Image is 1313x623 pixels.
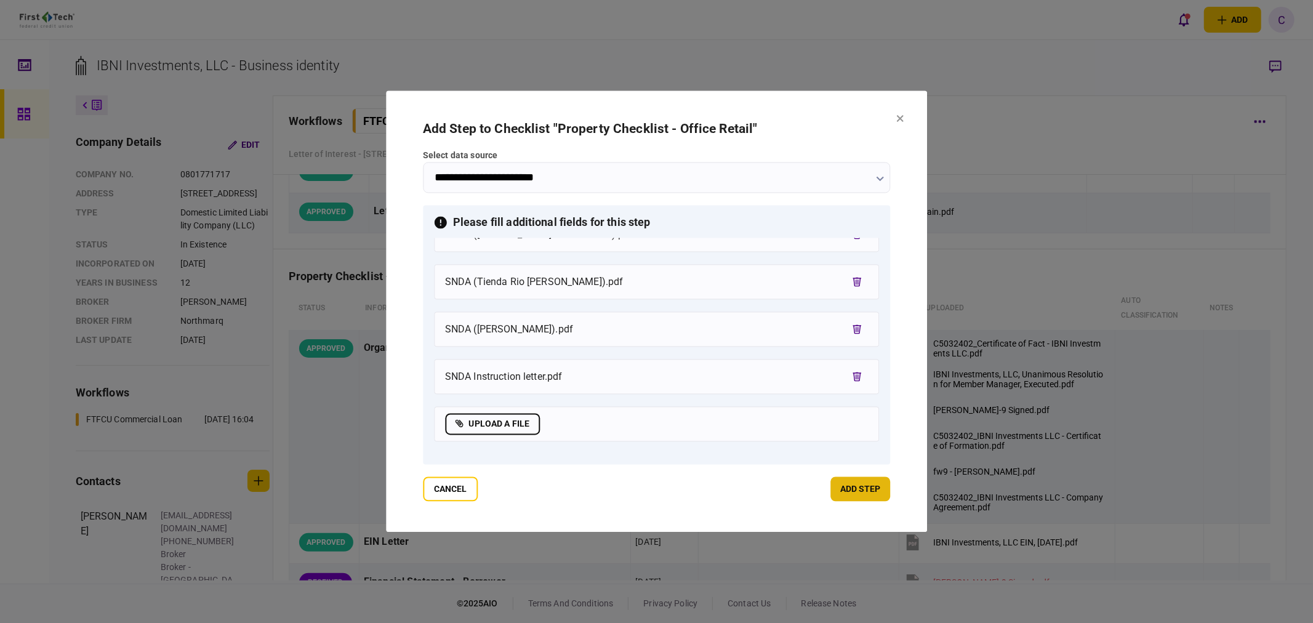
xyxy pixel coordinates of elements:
h3: Please fill additional fields for this step [434,217,879,229]
button: remove file [846,366,868,388]
input: select data source [423,163,890,193]
button: add step [830,477,890,502]
div: SNDA Instruction letter.pdf [445,369,563,384]
div: SNDA (Tienda Rio [PERSON_NAME]).pdf [445,275,624,289]
label: upload a file [445,414,540,435]
button: Cancel [423,477,478,502]
div: SNDA ([PERSON_NAME]).pdf [445,322,573,337]
button: remove file [846,271,868,293]
label: select data source [423,150,890,163]
button: remove file [846,318,868,340]
h2: Add Step to Checklist " Property Checklist - Office Retail " [423,122,890,137]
